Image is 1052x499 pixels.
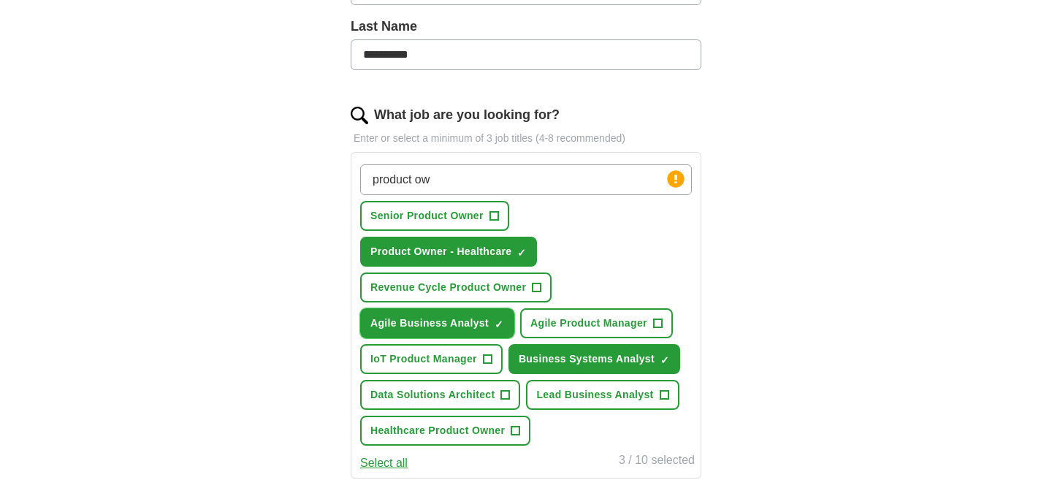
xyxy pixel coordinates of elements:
span: Revenue Cycle Product Owner [370,280,526,295]
label: Last Name [351,17,701,37]
span: Agile Business Analyst [370,316,489,331]
span: Product Owner - Healthcare [370,244,511,259]
button: Data Solutions Architect [360,380,520,410]
span: ✓ [495,319,503,330]
p: Enter or select a minimum of 3 job titles (4-8 recommended) [351,131,701,146]
span: Healthcare Product Owner [370,423,505,438]
button: Product Owner - Healthcare✓ [360,237,537,267]
span: Agile Product Manager [530,316,647,331]
span: Senior Product Owner [370,208,484,224]
button: Lead Business Analyst [526,380,679,410]
button: Business Systems Analyst✓ [508,344,680,374]
img: search.png [351,107,368,124]
span: Data Solutions Architect [370,387,495,403]
button: Revenue Cycle Product Owner [360,273,552,302]
button: Healthcare Product Owner [360,416,530,446]
button: Agile Product Manager [520,308,673,338]
span: ✓ [660,354,669,366]
span: Lead Business Analyst [536,387,653,403]
button: Agile Business Analyst✓ [360,308,514,338]
span: Business Systems Analyst [519,351,655,367]
button: Senior Product Owner [360,201,509,231]
label: What job are you looking for? [374,105,560,125]
button: IoT Product Manager [360,344,503,374]
input: Type a job title and press enter [360,164,692,195]
div: 3 / 10 selected [619,452,695,472]
button: Select all [360,454,408,472]
span: IoT Product Manager [370,351,477,367]
span: ✓ [517,247,526,259]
